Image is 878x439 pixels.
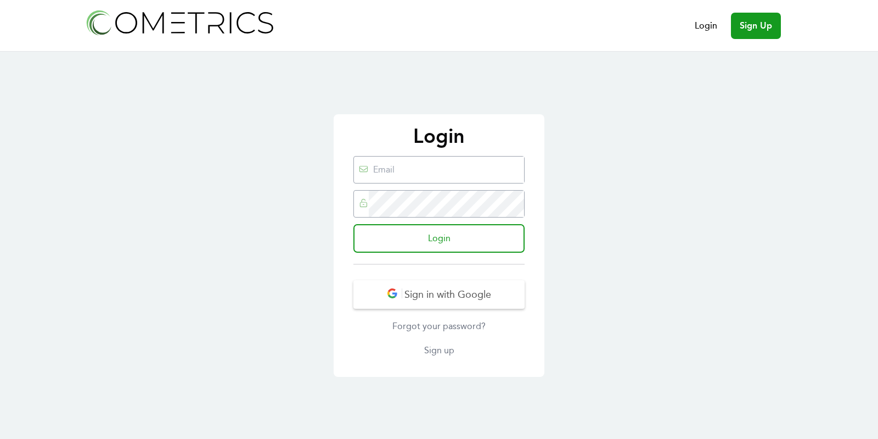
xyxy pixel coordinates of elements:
[695,19,717,32] a: Login
[369,157,524,183] input: Email
[353,320,525,333] a: Forgot your password?
[353,224,525,253] input: Login
[83,7,275,38] img: Cometrics logo
[353,344,525,357] a: Sign up
[731,13,781,39] a: Sign Up
[345,125,533,147] p: Login
[353,280,525,309] button: Sign in with Google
